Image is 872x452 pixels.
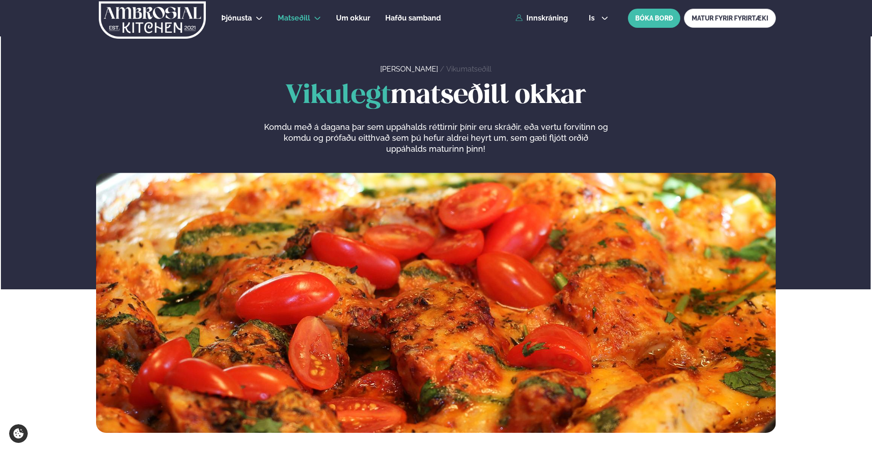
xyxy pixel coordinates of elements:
[221,14,252,22] span: Þjónusta
[221,13,252,24] a: Þjónusta
[264,122,608,154] p: Komdu með á dagana þar sem uppáhalds réttirnir þínir eru skráðir, eða vertu forvitinn og komdu og...
[9,424,28,443] a: Cookie settings
[96,82,776,111] h1: matseðill okkar
[446,65,491,73] a: Vikumatseðill
[336,14,370,22] span: Um okkur
[589,15,597,22] span: is
[336,13,370,24] a: Um okkur
[581,15,616,22] button: is
[385,13,441,24] a: Hafðu samband
[96,173,776,433] img: image alt
[515,14,568,22] a: Innskráning
[380,65,438,73] a: [PERSON_NAME]
[286,83,391,108] span: Vikulegt
[684,9,776,28] a: MATUR FYRIR FYRIRTÆKI
[628,9,680,28] button: BÓKA BORÐ
[385,14,441,22] span: Hafðu samband
[440,65,446,73] span: /
[98,1,207,39] img: logo
[278,14,310,22] span: Matseðill
[278,13,310,24] a: Matseðill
